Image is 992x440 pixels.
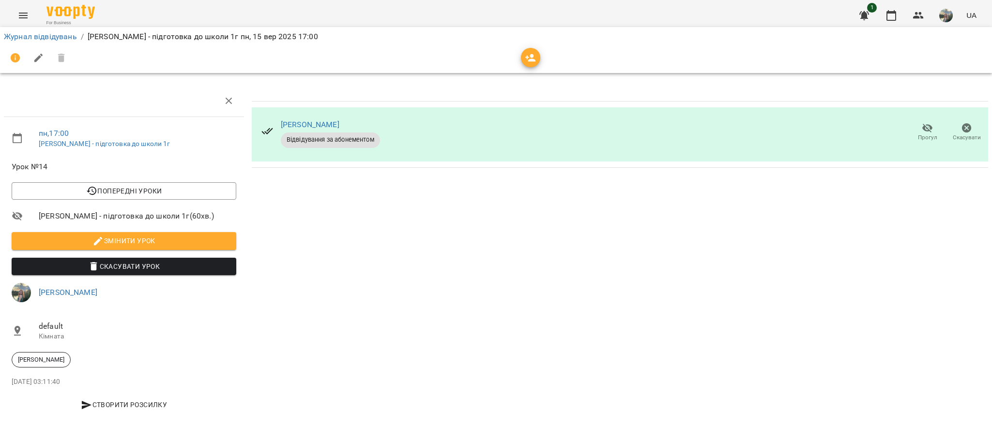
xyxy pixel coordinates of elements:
[19,235,229,247] span: Змінити урок
[39,288,97,297] a: [PERSON_NAME]
[12,232,236,249] button: Змінити урок
[12,377,236,387] p: [DATE] 03:11:40
[39,332,236,341] p: Кімната
[962,6,980,24] button: UA
[939,9,953,22] img: 3ee4fd3f6459422412234092ea5b7c8e.jpg
[39,321,236,332] span: default
[12,352,71,367] div: [PERSON_NAME]
[281,135,380,144] span: Відвідування за абонементом
[12,283,31,302] img: 3ee4fd3f6459422412234092ea5b7c8e.jpg
[39,129,69,138] a: пн , 17:00
[12,258,236,275] button: Скасувати Урок
[12,4,35,27] button: Menu
[12,396,236,413] button: Створити розсилку
[966,10,977,20] span: UA
[918,133,937,142] span: Прогул
[281,120,339,129] a: [PERSON_NAME]
[19,185,229,197] span: Попередні уроки
[88,31,318,43] p: [PERSON_NAME] - підготовка до школи 1г пн, 15 вер 2025 17:00
[4,32,77,41] a: Журнал відвідувань
[81,31,84,43] li: /
[4,31,988,43] nav: breadcrumb
[46,20,95,26] span: For Business
[12,182,236,200] button: Попередні уроки
[12,161,236,173] span: Урок №14
[19,261,229,272] span: Скасувати Урок
[39,210,236,222] span: [PERSON_NAME] - підготовка до школи 1г ( 60 хв. )
[12,355,70,364] span: [PERSON_NAME]
[953,133,981,142] span: Скасувати
[908,119,947,146] button: Прогул
[15,399,232,411] span: Створити розсилку
[947,119,986,146] button: Скасувати
[39,140,170,147] a: [PERSON_NAME] - підготовка до школи 1г
[867,3,877,13] span: 1
[46,5,95,19] img: Voopty Logo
